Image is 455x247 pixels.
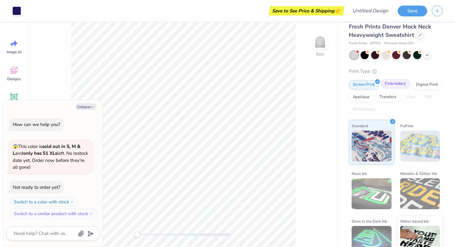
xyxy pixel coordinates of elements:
[314,36,326,48] img: Back
[412,80,442,89] div: Digital Print
[402,93,419,102] div: Vinyl
[349,41,367,46] span: Fresh Prints
[348,5,393,17] input: Untitled Design
[349,80,379,89] div: Screen Print
[400,123,413,129] span: Puff Ink
[316,51,324,57] div: Back
[270,6,343,15] div: Save to See Price & Shipping
[334,7,341,14] span: 👉
[11,209,97,219] button: Switch to a similar product with stock
[400,170,437,177] span: Metallic & Glitter Ink
[352,131,392,162] img: Standard
[349,93,374,102] div: Applique
[89,212,93,215] img: Switch to a similar product with stock
[352,218,387,224] span: Glow in the Dark Ink
[23,150,57,156] strong: only has 51 XLs
[7,76,21,81] span: Designs
[13,144,18,149] span: 😱
[13,143,80,157] strong: sold out in S, M & L
[70,200,74,204] img: Switch to a color with stock
[400,178,440,209] img: Metallic & Glitter Ink
[400,131,440,162] img: Puff Ink
[352,123,368,129] span: Standard
[370,41,381,46] span: # FP94
[13,121,60,128] div: How can we help you?
[352,178,392,209] img: Neon Ink
[13,143,88,171] span: This color is and left. No restock date yet. Order now before they're all gone!
[13,184,60,190] div: Not ready to order yet?
[349,23,431,39] span: Fresh Prints Denver Mock Neck Heavyweight Sweatshirt
[398,6,427,16] button: Save
[134,232,140,238] div: Accessibility label
[349,68,443,75] div: Print Type
[421,93,436,102] div: Foil
[76,103,96,110] button: Collapse
[375,93,400,102] div: Transfers
[349,105,379,114] div: Rhinestones
[352,170,367,177] span: Neon Ink
[400,218,429,224] span: Water based Ink
[7,50,21,54] span: Image AI
[384,41,415,46] span: Minimum Order: 50 +
[11,197,77,207] button: Switch to a color with stock
[381,79,410,89] div: Embroidery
